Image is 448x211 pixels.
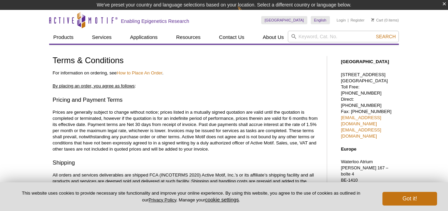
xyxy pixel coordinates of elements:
h2: Enabling Epigenetics Research [121,18,189,24]
a: English [311,16,330,24]
a: About Us [259,31,288,44]
a: Resources [172,31,205,44]
a: Privacy Policy [149,197,176,202]
img: Your Cart [371,18,374,22]
span: [PERSON_NAME] 167 – boîte 4 BE-1410 [GEOGRAPHIC_DATA], [GEOGRAPHIC_DATA] [341,166,388,195]
a: How to Place An Order [117,70,162,75]
a: [GEOGRAPHIC_DATA] [261,16,307,24]
h1: Terms & Conditions [53,56,320,66]
button: Search [374,33,398,40]
h3: Pricing and Payment Terms [53,96,320,104]
span: Search [376,34,396,39]
a: [EMAIL_ADDRESS][DOMAIN_NAME] [341,127,381,139]
u: By placing an order, you agree as follows [53,83,135,88]
img: Change Here [237,5,255,21]
p: Prices are generally subject to change without notice; prices listed in a mutually signed quotati... [53,109,320,152]
a: Login [337,18,346,23]
strong: Europe [341,146,356,152]
li: (0 items) [371,16,399,24]
a: Register [350,18,364,23]
a: Products [49,31,78,44]
p: : [53,83,320,89]
strong: [GEOGRAPHIC_DATA] [341,59,389,64]
a: Services [88,31,116,44]
p: This website uses cookies to provide necessary site functionality and improve your online experie... [11,190,371,203]
a: Contact Us [215,31,248,44]
input: Keyword, Cat. No. [288,31,399,42]
p: [STREET_ADDRESS] [GEOGRAPHIC_DATA] Toll Free: [PHONE_NUMBER] Direct: [PHONE_NUMBER] Fax: [PHONE_N... [341,72,395,139]
p: All orders and services deliverables are shipped FCA (INCOTERMS 2020) Active Motif, Inc.’s or its... [53,172,320,203]
p: For information on ordering, see . [53,70,320,76]
a: Cart [371,18,383,23]
button: Got it! [382,192,437,206]
h3: Shipping [53,159,320,167]
button: cookie settings [205,197,239,202]
a: [EMAIL_ADDRESS][DOMAIN_NAME] [341,115,381,126]
a: Applications [126,31,162,44]
li: | [348,16,349,24]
